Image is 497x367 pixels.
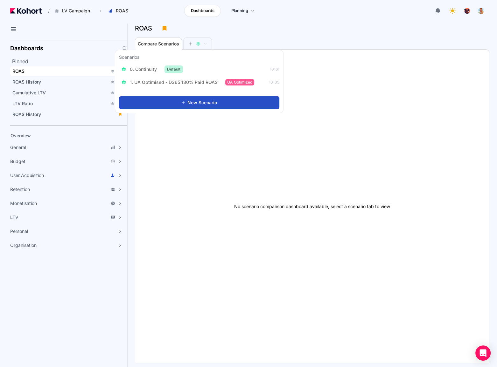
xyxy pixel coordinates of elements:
a: Planning [225,5,261,17]
span: Overview [10,133,31,138]
button: New Scenario [119,96,279,109]
a: ROAS [10,66,125,76]
a: LTV Ratio [10,99,125,108]
span: ROAS [12,68,24,74]
h3: Scenarios [119,54,139,62]
a: Cumulative LTV [10,88,125,98]
span: Planning [231,8,248,14]
button: ROAS [105,5,135,16]
span: LV Campaign [62,8,90,14]
span: LTV [10,214,18,221]
span: Default [164,65,183,73]
span: Retention [10,186,30,193]
a: ROAS History [10,77,125,87]
span: Organisation [10,242,37,248]
h2: Dashboards [10,45,43,51]
span: 0. Continuity [130,66,157,72]
span: LTV Ratio [12,101,33,106]
a: Overview [8,131,116,140]
button: LV Campaign [51,5,97,16]
span: General [10,144,26,151]
span: › [99,8,103,13]
span: New Scenario [187,99,217,106]
span: Compare Scenarios [138,42,179,46]
a: ROAS History [10,110,125,119]
div: Open Intercom Messenger [475,345,491,361]
h3: ROAS [135,25,156,31]
span: Monetisation [10,200,37,207]
button: 1. UA Optimised - D365 130% Paid ROASUA Optimized [119,77,257,87]
span: UA Optimized [225,79,254,85]
span: User Acquisition [10,172,44,179]
span: 1. UA Optimised - D365 130% Paid ROAS [130,79,218,85]
a: Dashboards [184,5,221,17]
h2: Pinned [12,58,127,65]
span: Personal [10,228,28,234]
span: ROAS History [12,112,41,117]
span: ROAS History [12,79,41,85]
span: 10105 [269,80,279,85]
span: 10161 [270,67,279,72]
span: Budget [10,158,25,165]
img: logo_TreesPlease_20230726120307121221.png [464,8,470,14]
span: ROAS [116,8,128,14]
span: Dashboards [191,8,214,14]
div: No scenario comparison dashboard available, select a scenario tab to view [135,50,489,363]
span: / [43,8,50,14]
button: 0. ContinuityDefault [119,64,185,75]
img: Kohort logo [10,8,42,14]
span: Cumulative LTV [12,90,46,95]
